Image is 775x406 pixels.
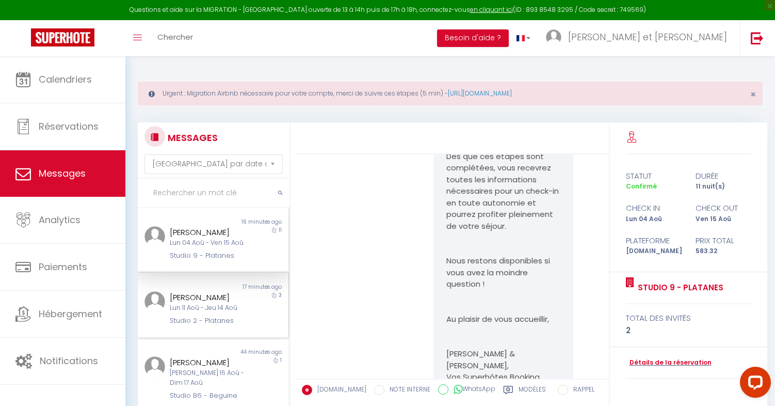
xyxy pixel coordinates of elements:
div: 2 [626,324,752,337]
div: Lun 04 Aoû - Ven 15 Aoû [170,238,244,248]
div: check in [619,202,688,214]
div: Lun 04 Aoû [619,214,688,224]
label: RAPPEL [568,385,594,396]
span: × [750,88,756,101]
div: [PERSON_NAME] [170,356,244,369]
div: 583.32 [689,246,758,256]
span: Analytics [39,213,80,226]
input: Rechercher un mot clé [138,179,289,208]
div: Lun 11 Aoû - Jeu 14 Aoû [170,303,244,313]
label: NOTE INTERNE [384,385,430,396]
span: Paiements [39,260,87,273]
span: Réservations [39,120,99,133]
span: Notifications [40,354,98,367]
div: [DOMAIN_NAME] [619,246,688,256]
div: Studio 9 - Platanes [170,251,244,261]
span: 3 [279,291,282,299]
span: Chercher [157,32,193,42]
img: logout [751,32,764,44]
h3: MESSAGES [165,126,218,149]
img: ... [144,291,165,312]
div: Urgent : Migration Airbnb nécessaire pour votre compte, merci de suivre ces étapes (5 min) - [138,82,763,105]
label: [DOMAIN_NAME] [312,385,366,396]
div: 11 nuit(s) [689,182,758,192]
a: en cliquant ici [470,5,513,14]
a: Détails de la réservation [626,358,712,368]
div: 44 minutes ago [213,348,288,356]
label: Modèles [519,385,546,398]
a: [URL][DOMAIN_NAME] [448,89,512,98]
div: 16 minutes ago [213,218,288,226]
a: Chercher [150,20,201,56]
img: Super Booking [31,28,94,46]
span: Hébergement [39,307,102,320]
img: ... [144,356,165,377]
img: ... [546,29,561,45]
div: [PERSON_NAME] [170,226,244,239]
div: Studio B6 - Beguine [170,391,244,401]
div: durée [689,170,758,182]
label: WhatsApp [448,384,495,396]
a: Studio 9 - Platanes [634,282,723,294]
div: Plateforme [619,235,688,247]
div: [PERSON_NAME] 16 Aoû - Dim 17 Aoû [170,368,244,388]
div: total des invités [626,312,752,324]
div: statut [619,170,688,182]
div: 17 minutes ago [213,283,288,291]
div: check out [689,202,758,214]
a: ... [PERSON_NAME] et [PERSON_NAME] [538,20,740,56]
div: [PERSON_NAME] [170,291,244,304]
div: Ven 15 Aoû [689,214,758,224]
span: Calendriers [39,73,92,86]
span: 1 [280,356,282,364]
span: Messages [39,167,86,180]
div: Studio 2 - Platanes [170,316,244,326]
button: Close [750,90,756,99]
iframe: LiveChat chat widget [732,363,775,406]
button: Besoin d'aide ? [437,29,509,47]
span: 11 [279,226,282,234]
img: ... [144,226,165,247]
span: Confirmé [626,182,657,191]
div: Prix total [689,235,758,247]
span: [PERSON_NAME] et [PERSON_NAME] [568,30,727,43]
